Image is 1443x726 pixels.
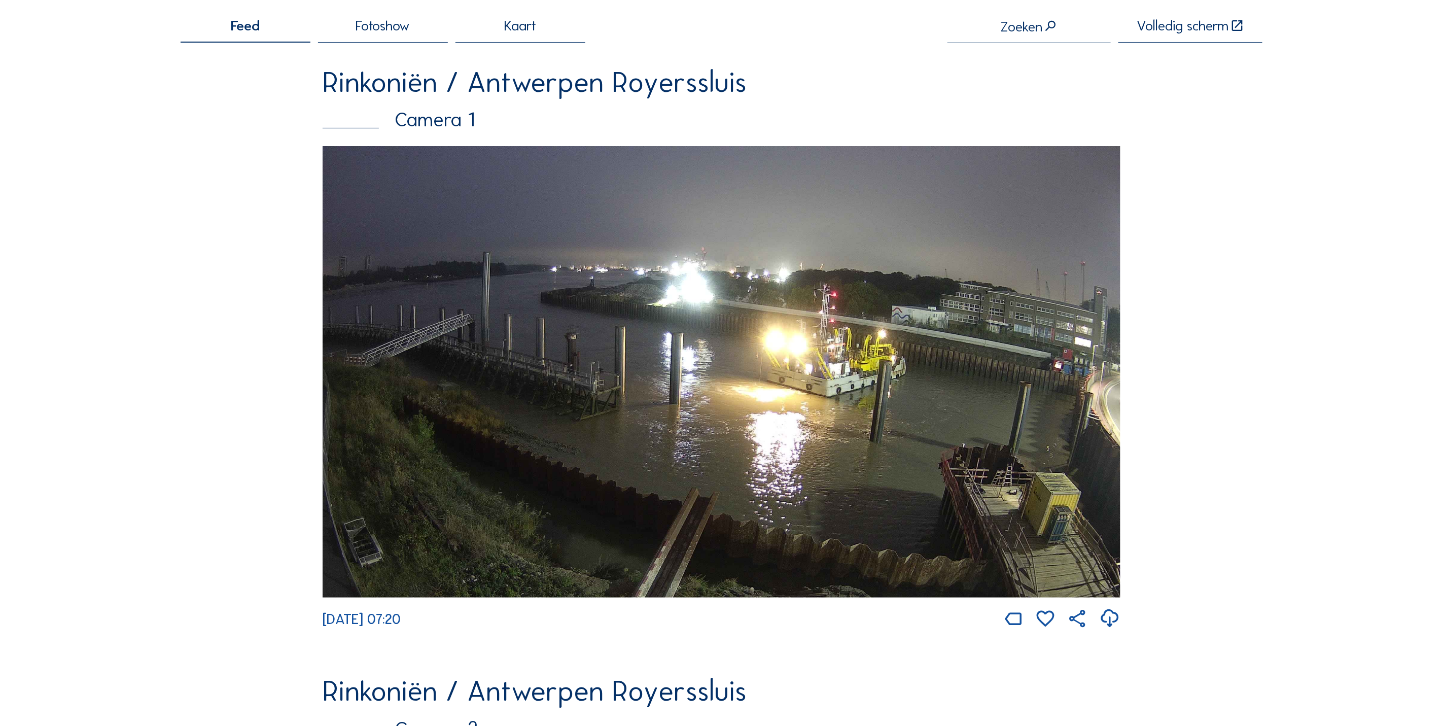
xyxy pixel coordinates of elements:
div: Camera 1 [323,110,1120,129]
div: Rinkoniën / Antwerpen Royerssluis [323,68,1120,97]
img: Image [323,146,1120,598]
div: Volledig scherm [1137,19,1228,33]
span: Kaart [504,19,536,33]
span: Fotoshow [356,19,410,33]
span: [DATE] 07:20 [323,610,401,628]
span: Feed [231,19,260,33]
div: Rinkoniën / Antwerpen Royerssluis [323,677,1120,706]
